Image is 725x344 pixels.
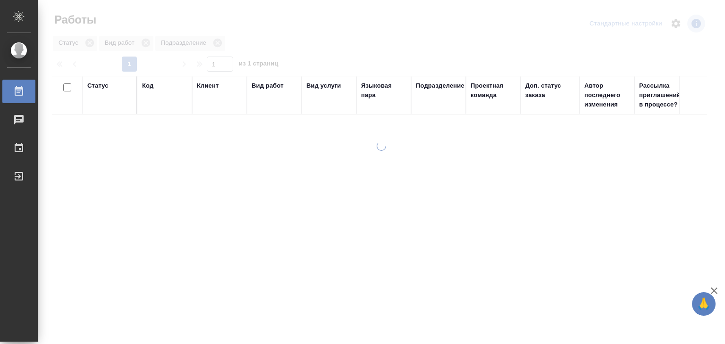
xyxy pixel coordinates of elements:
div: Подразделение [416,81,464,90]
div: Языковая пара [361,81,406,100]
div: Рассылка приглашений в процессе? [639,81,684,109]
div: Вид работ [252,81,284,90]
div: Код [142,81,153,90]
div: Клиент [197,81,219,90]
span: 🙏 [696,294,712,314]
div: Вид услуги [306,81,341,90]
div: Автор последнего изменения [584,81,630,109]
button: 🙏 [692,292,716,316]
div: Проектная команда [471,81,516,100]
div: Доп. статус заказа [525,81,575,100]
div: Статус [87,81,109,90]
